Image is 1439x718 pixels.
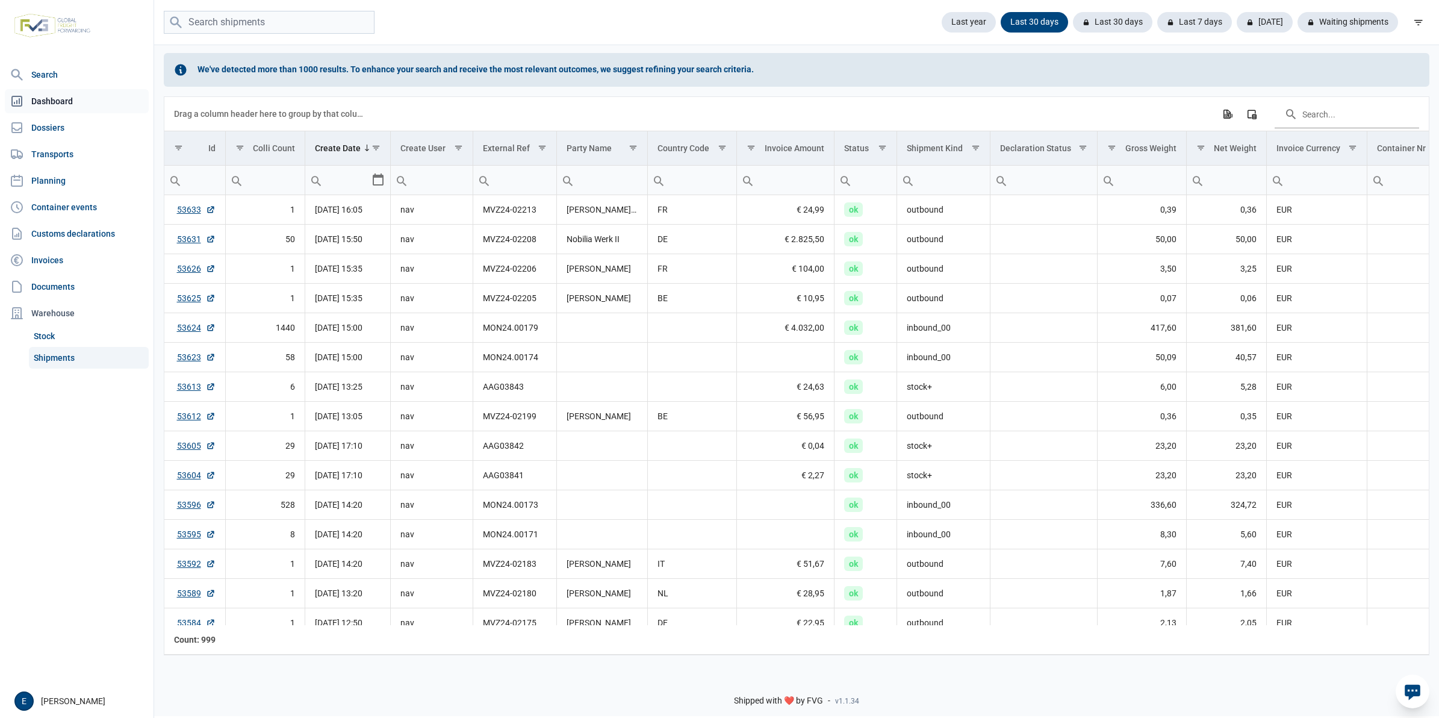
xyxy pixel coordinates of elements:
[647,608,737,638] td: DE
[315,618,362,628] span: [DATE] 12:50
[844,616,863,630] span: ok
[556,195,647,225] td: [PERSON_NAME] [PERSON_NAME]
[29,325,149,347] a: Stock
[177,558,216,570] a: 53592
[390,579,473,608] td: nav
[177,410,216,422] a: 53612
[556,131,647,166] td: Column Party Name
[177,587,216,599] a: 53589
[1186,402,1266,431] td: 0,35
[990,166,1097,195] td: Filter cell
[473,225,556,254] td: MVZ24-02208
[801,440,824,452] span: € 0,04
[391,166,412,195] div: Search box
[1214,143,1257,153] div: Net Weight
[647,131,737,166] td: Column Country Code
[390,254,473,284] td: nav
[718,143,727,152] span: Show filter options for column 'Country Code'
[878,143,887,152] span: Show filter options for column 'Status'
[315,264,362,273] span: [DATE] 15:35
[1098,254,1186,284] td: 3,50
[315,143,361,153] div: Create Date
[1000,143,1071,153] div: Declaration Status
[473,343,556,372] td: MON24.00174
[1186,343,1266,372] td: 40,57
[1186,549,1266,579] td: 7,40
[1078,143,1087,152] span: Show filter options for column 'Declaration Status'
[844,261,863,276] span: ok
[1186,579,1266,608] td: 1,66
[473,579,556,608] td: MVZ24-02180
[797,410,824,422] span: € 56,95
[1266,579,1367,608] td: EUR
[556,402,647,431] td: [PERSON_NAME]
[1186,431,1266,461] td: 23,20
[225,343,305,372] td: 58
[5,169,149,193] a: Planning
[177,469,216,481] a: 53604
[844,379,863,394] span: ok
[657,143,709,153] div: Country Code
[801,469,824,481] span: € 2,27
[164,11,375,34] input: Search shipments
[225,402,305,431] td: 1
[897,225,990,254] td: outbound
[315,441,362,451] span: [DATE] 17:10
[897,254,990,284] td: outbound
[1266,254,1367,284] td: EUR
[942,12,996,33] div: Last year
[1266,549,1367,579] td: EUR
[390,431,473,461] td: nav
[225,313,305,343] td: 1440
[483,143,530,153] div: External Ref
[1348,143,1357,152] span: Show filter options for column 'Invoice Currency'
[1186,195,1266,225] td: 0,36
[1367,166,1389,195] div: Search box
[844,409,863,423] span: ok
[1187,166,1266,195] input: Filter cell
[897,490,990,520] td: inbound_00
[647,195,737,225] td: FR
[1186,166,1266,195] td: Filter cell
[225,195,305,225] td: 1
[556,608,647,638] td: [PERSON_NAME]
[177,499,216,511] a: 53596
[5,63,149,87] a: Search
[834,131,897,166] td: Column Status
[897,131,990,166] td: Column Shipment Kind
[844,202,863,217] span: ok
[1107,143,1116,152] span: Show filter options for column 'Gross Weight'
[647,166,737,195] td: Filter cell
[647,225,737,254] td: DE
[29,347,149,369] a: Shipments
[556,284,647,313] td: [PERSON_NAME]
[305,131,390,166] td: Column Create Date
[390,313,473,343] td: nav
[390,166,473,195] td: Filter cell
[5,301,149,325] div: Warehouse
[473,490,556,520] td: MON24.00173
[225,520,305,549] td: 8
[897,579,990,608] td: outbound
[14,691,34,711] div: E
[390,608,473,638] td: nav
[473,520,556,549] td: MON24.00171
[897,520,990,549] td: inbound_00
[737,166,834,195] td: Filter cell
[1098,461,1186,490] td: 23,20
[556,579,647,608] td: [PERSON_NAME]
[390,461,473,490] td: nav
[390,520,473,549] td: nav
[1186,372,1266,402] td: 5,28
[473,402,556,431] td: MVZ24-02199
[1098,549,1186,579] td: 7,60
[473,195,556,225] td: MVZ24-02213
[1125,143,1176,153] div: Gross Weight
[1266,520,1367,549] td: EUR
[454,143,463,152] span: Show filter options for column 'Create User'
[907,143,963,153] div: Shipment Kind
[473,254,556,284] td: MVZ24-02206
[1266,225,1367,254] td: EUR
[1098,166,1119,195] div: Search box
[164,97,1429,655] div: Data grid with 999 rows and 18 columns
